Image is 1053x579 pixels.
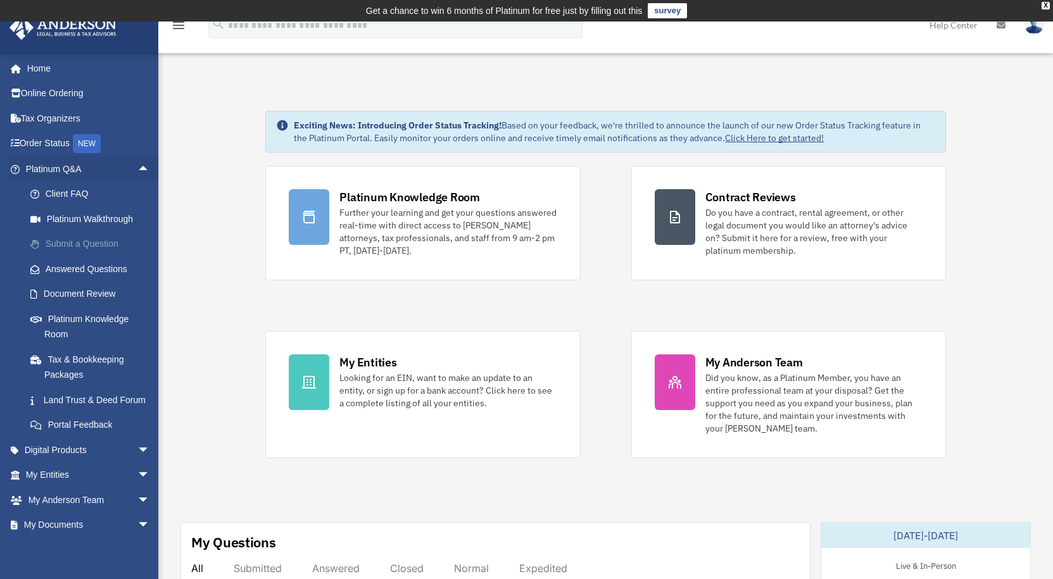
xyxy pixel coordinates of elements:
[705,206,923,257] div: Do you have a contract, rental agreement, or other legal document you would like an attorney's ad...
[339,206,557,257] div: Further your learning and get your questions answered real-time with direct access to [PERSON_NAM...
[519,562,567,575] div: Expedited
[191,533,276,552] div: My Questions
[137,487,163,513] span: arrow_drop_down
[18,413,169,438] a: Portal Feedback
[705,371,923,435] div: Did you know, as a Platinum Member, you have an entire professional team at your disposal? Get th...
[631,166,946,280] a: Contract Reviews Do you have a contract, rental agreement, or other legal document you would like...
[137,437,163,463] span: arrow_drop_down
[312,562,360,575] div: Answered
[171,22,186,33] a: menu
[18,282,169,307] a: Document Review
[9,106,169,131] a: Tax Organizers
[9,156,169,182] a: Platinum Q&Aarrow_drop_up
[18,206,169,232] a: Platinum Walkthrough
[631,331,946,458] a: My Anderson Team Did you know, as a Platinum Member, you have an entire professional team at your...
[18,182,169,207] a: Client FAQ
[18,387,169,413] a: Land Trust & Deed Forum
[1025,16,1044,34] img: User Pic
[265,166,580,280] a: Platinum Knowledge Room Further your learning and get your questions answered real-time with dire...
[9,437,169,463] a: Digital Productsarrow_drop_down
[18,232,169,257] a: Submit a Question
[1042,2,1050,9] div: close
[705,189,796,205] div: Contract Reviews
[9,487,169,513] a: My Anderson Teamarrow_drop_down
[137,513,163,539] span: arrow_drop_down
[18,256,169,282] a: Answered Questions
[6,15,120,40] img: Anderson Advisors Platinum Portal
[705,354,803,370] div: My Anderson Team
[725,132,824,144] a: Click Here to get started!
[137,463,163,489] span: arrow_drop_down
[294,120,501,131] strong: Exciting News: Introducing Order Status Tracking!
[454,562,489,575] div: Normal
[9,131,169,157] a: Order StatusNEW
[211,17,225,31] i: search
[73,134,101,153] div: NEW
[821,523,1030,548] div: [DATE]-[DATE]
[366,3,643,18] div: Get a chance to win 6 months of Platinum for free just by filling out this
[390,562,424,575] div: Closed
[191,562,203,575] div: All
[265,331,580,458] a: My Entities Looking for an EIN, want to make an update to an entity, or sign up for a bank accoun...
[339,189,480,205] div: Platinum Knowledge Room
[9,463,169,488] a: My Entitiesarrow_drop_down
[18,306,169,347] a: Platinum Knowledge Room
[234,562,282,575] div: Submitted
[886,558,966,571] div: Live & In-Person
[9,56,163,81] a: Home
[339,354,396,370] div: My Entities
[339,371,557,409] div: Looking for an EIN, want to make an update to an entity, or sign up for a bank account? Click her...
[9,513,169,538] a: My Documentsarrow_drop_down
[171,18,186,33] i: menu
[18,347,169,387] a: Tax & Bookkeeping Packages
[137,156,163,182] span: arrow_drop_up
[294,119,935,144] div: Based on your feedback, we're thrilled to announce the launch of our new Order Status Tracking fe...
[9,81,169,106] a: Online Ordering
[648,3,687,18] a: survey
